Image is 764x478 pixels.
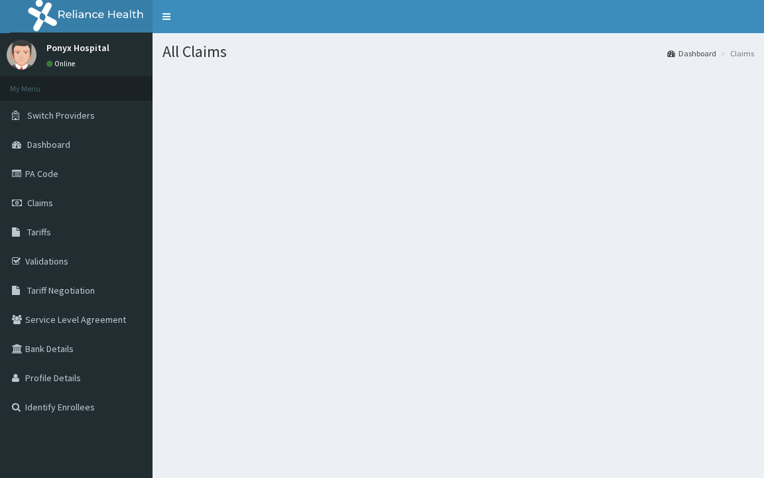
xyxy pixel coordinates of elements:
[46,59,78,68] a: Online
[27,284,95,296] span: Tariff Negotiation
[27,139,70,150] span: Dashboard
[162,43,754,60] h1: All Claims
[7,40,36,70] img: User Image
[667,48,716,59] a: Dashboard
[27,109,95,121] span: Switch Providers
[27,197,53,209] span: Claims
[46,43,109,52] p: Ponyx Hospital
[27,226,51,238] span: Tariffs
[718,48,754,59] li: Claims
